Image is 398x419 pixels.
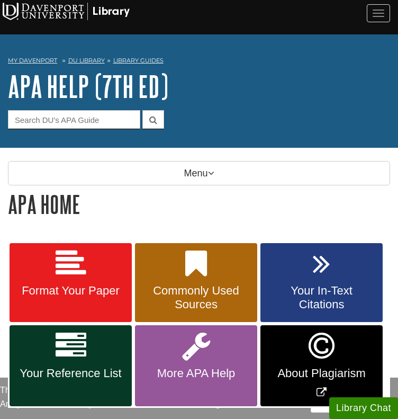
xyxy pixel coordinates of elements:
[8,56,57,65] a: My Davenport
[260,325,383,406] a: Link opens in new window
[17,284,124,298] span: Format Your Paper
[143,367,249,380] span: More APA Help
[268,367,375,380] span: About Plagiarism
[3,3,130,20] img: Davenport University Logo
[8,191,390,218] h1: APA Home
[135,325,257,406] a: More APA Help
[68,57,105,64] a: DU Library
[8,161,390,185] p: Menu
[135,243,257,323] a: Commonly Used Sources
[113,57,164,64] a: Library Guides
[10,243,132,323] a: Format Your Paper
[260,243,383,323] a: Your In-Text Citations
[8,110,140,129] input: Search DU's APA Guide
[17,367,124,380] span: Your Reference List
[329,397,398,419] button: Library Chat
[268,284,375,311] span: Your In-Text Citations
[8,70,168,103] a: APA Help (7th Ed)
[143,284,249,311] span: Commonly Used Sources
[10,325,132,406] a: Your Reference List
